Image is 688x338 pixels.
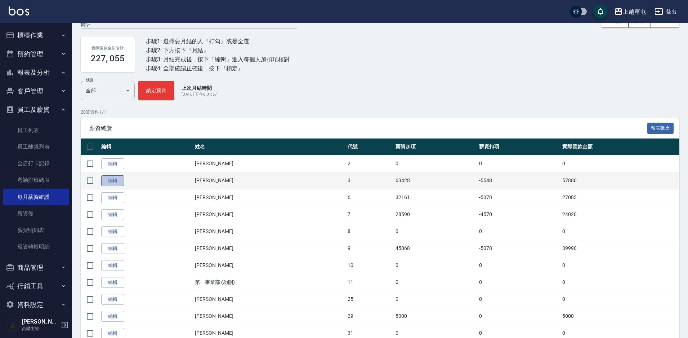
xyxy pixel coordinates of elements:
button: 鎖定薪資 [138,81,174,100]
div: 步驟3: 月結完成後，按下『編輯』進入每個人加扣項核對 [146,55,290,64]
td: -5548 [477,172,560,189]
a: 編輯 [101,260,124,271]
a: 全店打卡記錄 [3,155,69,172]
p: 上次月結時間 [182,84,217,92]
td: 0 [477,155,560,172]
button: 資料設定 [3,295,69,314]
th: 薪資扣項 [477,139,560,155]
a: 編輯 [101,277,124,288]
td: 0 [394,155,477,172]
td: 第一事業部 (勿刪) [193,274,346,291]
td: 24020 [560,206,679,223]
button: 報表匯出 [647,123,674,134]
td: 8 [346,223,394,240]
td: 3 [346,172,394,189]
button: 商品管理 [3,258,69,277]
div: 上越草屯 [623,7,646,16]
div: 步驟2: 下方按下『月結』 [146,46,290,55]
button: 客戶管理 [3,82,69,101]
th: 編輯 [99,139,193,155]
div: 步驟1: 選擇要月結的人『打勾』或是全選 [146,37,290,46]
td: 27083 [560,189,679,206]
a: 報表匯出 [647,124,674,131]
td: [PERSON_NAME] [193,223,346,240]
td: 0 [394,274,477,291]
td: 0 [560,223,679,240]
td: 29 [346,308,394,325]
td: 63428 [394,172,477,189]
td: 7 [346,206,394,223]
h3: 227, 055 [91,53,125,63]
a: 員工列表 [3,122,69,139]
a: 員工離職列表 [3,139,69,155]
th: 姓名 [193,139,346,155]
td: 5000 [394,308,477,325]
a: 考勤排班總表 [3,172,69,188]
td: 0 [394,257,477,274]
td: 0 [394,291,477,308]
a: 編輯 [101,209,124,220]
th: 實際匯款金額 [560,139,679,155]
button: 報表及分析 [3,63,69,82]
td: 0 [560,274,679,291]
p: 20 筆資料, 1 / 1 [81,109,679,115]
img: Person [6,318,20,332]
td: [PERSON_NAME] [193,172,346,189]
td: 0 [477,223,560,240]
td: 11 [346,274,394,291]
td: 57880 [560,172,679,189]
td: [PERSON_NAME] [193,308,346,325]
span: [DATE] 下午6:31:57 [182,92,217,97]
button: 上越草屯 [611,4,649,19]
button: 員工及薪資 [3,100,69,119]
button: 登出 [652,5,679,18]
td: [PERSON_NAME] [193,189,346,206]
td: 10 [346,257,394,274]
a: 薪資條 [3,205,69,222]
a: 編輯 [101,175,124,186]
td: 0 [394,223,477,240]
td: -4570 [477,206,560,223]
a: 編輯 [101,243,124,254]
td: [PERSON_NAME] [193,206,346,223]
a: 編輯 [101,192,124,203]
td: [PERSON_NAME] [193,155,346,172]
td: 0 [560,291,679,308]
div: 步驟4: 全部確認正確後，按下『鎖定』 [146,64,290,73]
span: 薪資總覽 [89,125,647,132]
td: [PERSON_NAME] [193,291,346,308]
td: 0 [477,257,560,274]
td: -5078 [477,189,560,206]
td: 39990 [560,240,679,257]
td: 32161 [394,189,477,206]
td: 0 [477,274,560,291]
h2: 實際匯款金額合計 [89,46,126,51]
td: 6 [346,189,394,206]
td: 45068 [394,240,477,257]
button: 櫃檯作業 [3,26,69,45]
td: -5078 [477,240,560,257]
td: 9 [346,240,394,257]
td: 2 [346,155,394,172]
img: Logo [9,6,29,16]
a: 編輯 [101,226,124,237]
a: 每月薪資維護 [3,189,69,205]
label: 狀態 [86,78,93,83]
a: 編輯 [101,158,124,170]
th: 代號 [346,139,394,155]
a: 薪資轉帳明細 [3,238,69,255]
td: 5000 [560,308,679,325]
td: 0 [477,291,560,308]
td: 0 [560,257,679,274]
th: 薪資加項 [394,139,477,155]
button: 行銷工具 [3,277,69,295]
a: 編輯 [101,294,124,305]
td: 28590 [394,206,477,223]
p: 高階主管 [22,325,59,332]
td: 0 [560,155,679,172]
a: 編輯 [101,311,124,322]
td: 25 [346,291,394,308]
td: 0 [477,308,560,325]
h5: [PERSON_NAME] [22,318,59,325]
button: save [593,4,608,19]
